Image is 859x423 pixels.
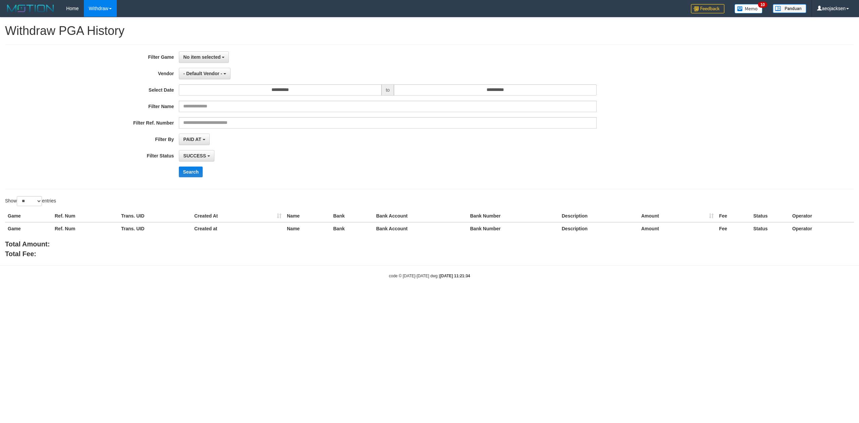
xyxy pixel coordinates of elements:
label: Show entries [5,196,56,206]
th: Fee [716,210,751,222]
strong: [DATE] 11:21:34 [440,274,470,278]
th: Amount [639,210,716,222]
img: Button%20Memo.svg [735,4,763,13]
th: Name [284,210,331,222]
button: No item selected [179,51,229,63]
th: Status [751,210,790,222]
select: Showentries [17,196,42,206]
img: Feedback.jpg [691,4,724,13]
th: Description [559,210,639,222]
img: panduan.png [773,4,806,13]
span: 10 [758,2,767,8]
th: Trans. UID [118,210,192,222]
b: Total Fee: [5,250,36,257]
th: Name [284,222,331,235]
th: Bank [331,210,373,222]
th: Fee [716,222,751,235]
th: Operator [790,210,854,222]
button: - Default Vendor - [179,68,231,79]
th: Created at [192,222,284,235]
th: Operator [790,222,854,235]
span: to [382,84,394,96]
span: - Default Vendor - [183,71,222,76]
th: Bank Account [373,210,467,222]
h1: Withdraw PGA History [5,24,854,38]
small: code © [DATE]-[DATE] dwg | [389,274,470,278]
b: Total Amount: [5,240,50,248]
th: Ref. Num [52,210,118,222]
button: Search [179,167,203,177]
span: PAID AT [183,137,201,142]
span: No item selected [183,54,220,60]
th: Game [5,210,52,222]
th: Bank [331,222,373,235]
th: Status [751,222,790,235]
img: MOTION_logo.png [5,3,56,13]
button: PAID AT [179,134,209,145]
th: Description [559,222,639,235]
th: Game [5,222,52,235]
th: Bank Number [467,222,559,235]
th: Ref. Num [52,222,118,235]
th: Bank Account [373,222,467,235]
th: Created At [192,210,284,222]
button: SUCCESS [179,150,214,161]
th: Amount [639,222,716,235]
span: SUCCESS [183,153,206,158]
th: Bank Number [467,210,559,222]
th: Trans. UID [118,222,192,235]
